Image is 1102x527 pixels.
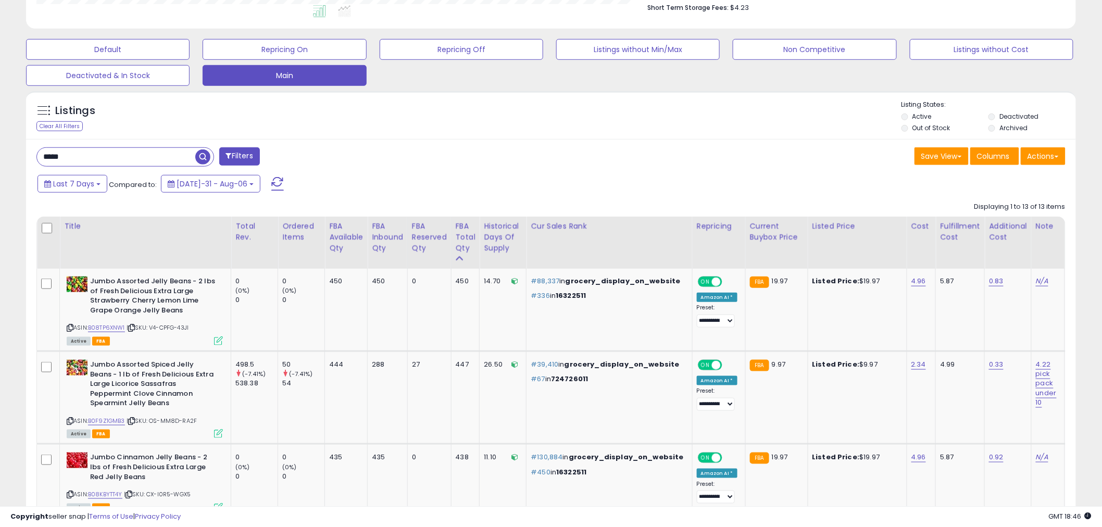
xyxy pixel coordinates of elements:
a: N/A [1036,452,1048,462]
div: Additional Cost [989,221,1027,243]
div: Listed Price [812,221,903,232]
div: 538.38 [235,379,278,388]
div: 0 [282,277,324,286]
div: 54 [282,379,324,388]
div: FBA Reserved Qty [412,221,447,254]
b: Jumbo Cinnamon Jelly Beans - 2 lbs of Fresh Delicious Extra Large Red Jelly Beans [90,453,217,484]
small: FBA [750,453,769,464]
b: Jumbo Assorted Spiced Jelly Beans - 1 lb of Fresh Delicious Extra Large Licorice Sassafras Pepper... [90,360,217,411]
span: 724726011 [551,374,588,384]
a: B08KBYTT4Y [88,490,122,499]
span: All listings currently available for purchase on Amazon [67,430,91,438]
span: 16322511 [556,467,586,477]
div: 0 [235,472,278,481]
div: Cur Sales Rank [531,221,687,232]
a: 0.33 [989,359,1004,370]
span: All listings currently available for purchase on Amazon [67,337,91,346]
div: 0 [282,295,324,305]
a: 2.34 [911,359,926,370]
a: 0.83 [989,276,1004,286]
b: Listed Price: [812,359,860,369]
p: in [531,374,684,384]
b: Listed Price: [812,452,860,462]
div: 5.87 [940,453,976,462]
a: Terms of Use [89,511,133,521]
div: $19.97 [812,453,899,462]
a: 4.96 [911,452,926,462]
span: | SKU: V4-CPFG-43JI [127,323,189,332]
div: 498.5 [235,360,278,369]
span: $4.23 [730,3,749,12]
div: 0 [412,453,443,462]
div: Amazon AI * [697,469,737,478]
span: Last 7 Days [53,179,94,189]
div: $9.97 [812,360,899,369]
div: Preset: [697,481,737,504]
span: 9.97 [772,359,786,369]
span: | SKU: OS-MM8D-RA2F [127,417,197,425]
button: Filters [219,147,260,166]
span: grocery_display_on_website [566,276,681,286]
div: 444 [329,360,359,369]
b: Jumbo Assorted Jelly Beans - 2 lbs of Fresh Delicious Extra Large Strawberry Cherry Lemon Lime Gr... [90,277,217,318]
button: Actions [1021,147,1066,165]
div: Displaying 1 to 13 of 13 items [974,202,1066,212]
button: [DATE]-31 - Aug-06 [161,175,260,193]
b: Listed Price: [812,276,860,286]
span: #450 [531,467,550,477]
span: ON [699,278,712,286]
span: FBA [92,430,110,438]
button: Repricing On [203,39,366,60]
div: Historical Days Of Supply [484,221,522,254]
div: 5.87 [940,277,976,286]
a: 4.22 pick pack under 10 [1036,359,1057,408]
span: 16322511 [556,291,586,300]
div: Ordered Items [282,221,320,243]
img: 51IGt3ErpzL._SL40_.jpg [67,277,87,292]
span: #336 [531,291,550,300]
div: Cost [911,221,932,232]
div: 288 [372,360,399,369]
div: Amazon AI * [697,293,737,302]
button: Last 7 Days [37,175,107,193]
div: $19.97 [812,277,899,286]
span: ON [699,454,712,462]
div: ASIN: [67,360,223,437]
span: | SKU: CX-I0R5-WGX5 [124,490,191,498]
div: 26.50 [484,360,518,369]
span: #130,884 [531,452,562,462]
span: FBA [92,337,110,346]
span: grocery_display_on_website [569,452,684,462]
small: (0%) [235,286,250,295]
label: Archived [999,123,1028,132]
span: Columns [977,151,1010,161]
label: Deactivated [999,112,1038,121]
a: 0.92 [989,452,1004,462]
small: (0%) [235,463,250,471]
div: Current Buybox Price [750,221,804,243]
div: Preset: [697,387,737,411]
span: OFF [721,361,737,370]
div: 435 [372,453,399,462]
button: Listings without Min/Max [556,39,720,60]
strong: Copyright [10,511,48,521]
p: Listing States: [901,100,1076,110]
div: 450 [456,277,472,286]
div: 50 [282,360,324,369]
div: Note [1036,221,1060,232]
span: OFF [721,278,737,286]
div: 0 [282,453,324,462]
div: 450 [372,277,399,286]
button: Repricing Off [380,39,543,60]
div: 450 [329,277,359,286]
div: 0 [282,472,324,481]
small: (0%) [282,286,297,295]
a: Privacy Policy [135,511,181,521]
div: 4.99 [940,360,976,369]
a: N/A [1036,276,1048,286]
div: Title [64,221,227,232]
small: (-7.41%) [289,370,312,378]
button: Columns [970,147,1019,165]
label: Active [912,112,932,121]
span: 2025-08-14 18:46 GMT [1049,511,1092,521]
